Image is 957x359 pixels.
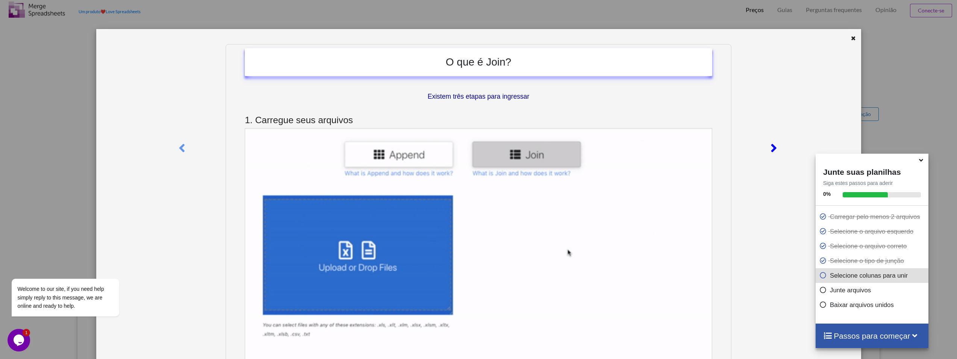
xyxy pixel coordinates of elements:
[834,332,910,340] font: Passos para começar
[830,301,894,309] font: Baixar arquivos unidos
[823,191,826,197] font: 0
[823,180,893,186] font: Siga estes passos para aderir
[428,93,529,100] font: Existem três etapas para ingressar
[830,287,871,294] font: Junte arquivos
[830,213,920,220] font: Carregar pelo menos 2 arquivos
[830,272,908,279] font: Selecione colunas para unir
[830,243,907,250] font: Selecione o arquivo correto
[823,168,901,176] font: Junte suas planilhas
[245,115,353,125] font: 1. Carregue seus arquivos
[826,191,831,197] font: %
[8,211,143,325] iframe: widget de bate-papo
[446,56,511,68] font: O que é Join?
[8,329,32,351] iframe: widget de bate-papo
[830,257,904,264] font: Selecione o tipo de junção
[830,228,913,235] font: Selecione o arquivo esquerdo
